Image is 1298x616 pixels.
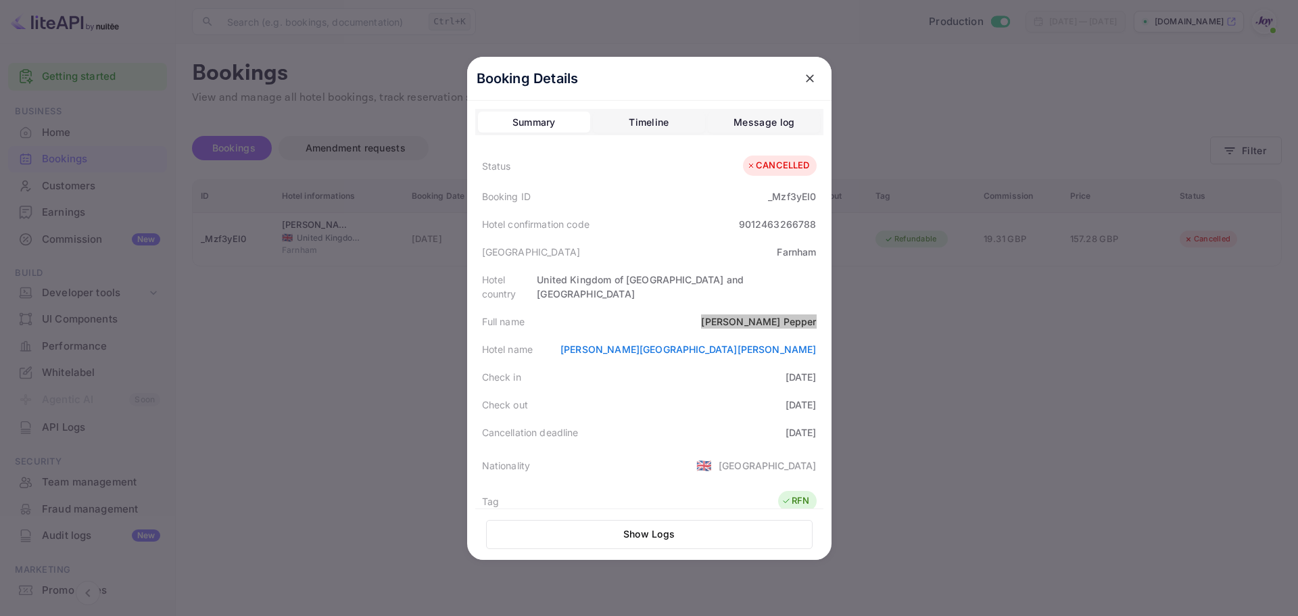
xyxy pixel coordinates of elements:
[512,114,556,131] div: Summary
[708,112,820,133] button: Message log
[629,114,669,131] div: Timeline
[786,425,817,440] div: [DATE]
[482,245,581,259] div: [GEOGRAPHIC_DATA]
[482,494,499,508] div: Tag
[482,425,579,440] div: Cancellation deadline
[696,453,712,477] span: United States
[786,370,817,384] div: [DATE]
[798,66,822,91] button: close
[734,114,794,131] div: Message log
[478,112,590,133] button: Summary
[782,494,809,508] div: RFN
[560,343,816,355] a: [PERSON_NAME][GEOGRAPHIC_DATA][PERSON_NAME]
[777,245,816,259] div: Farnham
[537,273,816,301] div: United Kingdom of [GEOGRAPHIC_DATA] and [GEOGRAPHIC_DATA]
[486,520,813,549] button: Show Logs
[482,189,531,204] div: Booking ID
[482,159,511,173] div: Status
[482,217,590,231] div: Hotel confirmation code
[482,273,537,301] div: Hotel country
[719,458,817,473] div: [GEOGRAPHIC_DATA]
[768,189,816,204] div: _Mzf3yEI0
[701,314,816,329] div: [PERSON_NAME] Pepper
[482,342,533,356] div: Hotel name
[482,314,525,329] div: Full name
[739,217,817,231] div: 9012463266788
[786,398,817,412] div: [DATE]
[746,159,809,172] div: CANCELLED
[482,458,531,473] div: Nationality
[593,112,705,133] button: Timeline
[482,398,528,412] div: Check out
[482,370,521,384] div: Check in
[477,68,579,89] p: Booking Details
